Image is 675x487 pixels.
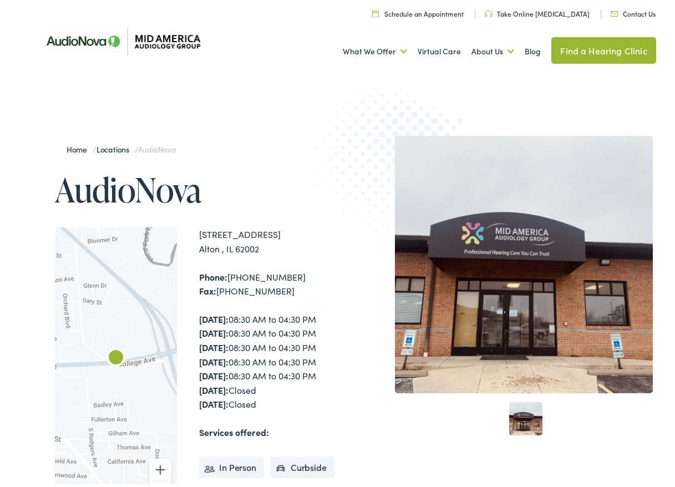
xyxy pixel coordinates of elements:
div: [PHONE_NUMBER] [PHONE_NUMBER] [199,267,342,296]
a: Find a Hearing Clinic [551,34,656,61]
strong: Services offered: [199,423,269,435]
strong: [DATE]: [199,338,229,351]
div: AudioNova [98,338,134,374]
a: Blog [525,28,541,69]
span: / / [67,141,176,152]
a: Home [67,141,93,152]
div: [STREET_ADDRESS] Alton , IL 62002 [199,225,342,253]
strong: [DATE]: [199,353,229,365]
a: Contact Us [611,6,656,16]
span: AudioNova [138,141,176,152]
a: Schedule an Appointment [372,6,464,16]
a: Locations [97,141,135,152]
strong: Phone: [199,268,227,280]
strong: [DATE]: [199,324,229,336]
strong: [DATE]: [199,310,229,322]
a: What We Offer [343,28,407,69]
a: About Us [471,28,514,69]
div: 08:30 AM to 04:30 PM 08:30 AM to 04:30 PM 08:30 AM to 04:30 PM 08:30 AM to 04:30 PM 08:30 AM to 0... [199,310,342,409]
a: Virtual Care [418,28,461,69]
strong: [DATE]: [199,367,229,379]
strong: [DATE]: [199,381,229,393]
strong: [DATE]: [199,395,229,407]
img: utility icon [611,8,618,14]
strong: Fax: [199,282,216,294]
a: 1 [509,399,542,433]
li: Curbside [271,454,334,476]
img: utility icon [485,8,493,14]
h1: AudioNova [55,169,342,205]
img: utility icon [372,7,379,14]
button: Zoom in [149,456,171,478]
li: In Person [199,454,264,476]
a: Take Online [MEDICAL_DATA] [485,6,590,16]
